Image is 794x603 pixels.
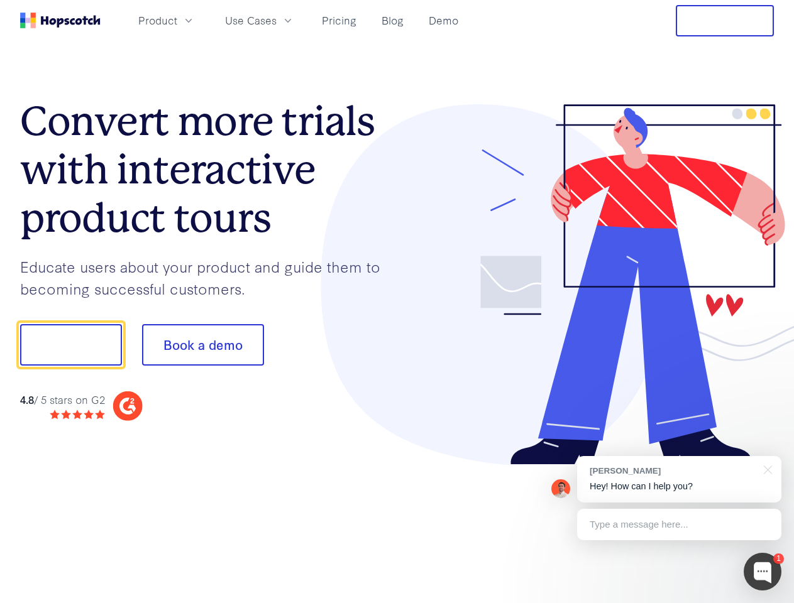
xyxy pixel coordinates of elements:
span: Product [138,13,177,28]
div: Type a message here... [577,509,781,540]
span: Use Cases [225,13,277,28]
button: Free Trial [676,5,774,36]
button: Use Cases [218,10,302,31]
div: [PERSON_NAME] [590,465,756,477]
a: Demo [424,10,463,31]
a: Blog [377,10,409,31]
div: 1 [773,553,784,564]
p: Educate users about your product and guide them to becoming successful customers. [20,256,397,299]
div: / 5 stars on G2 [20,392,105,408]
button: Book a demo [142,324,264,366]
img: Mark Spera [551,479,570,498]
h1: Convert more trials with interactive product tours [20,97,397,242]
button: Product [131,10,202,31]
a: Pricing [317,10,361,31]
p: Hey! How can I help you? [590,480,769,493]
strong: 4.8 [20,392,34,406]
button: Show me! [20,324,122,366]
a: Home [20,13,101,28]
